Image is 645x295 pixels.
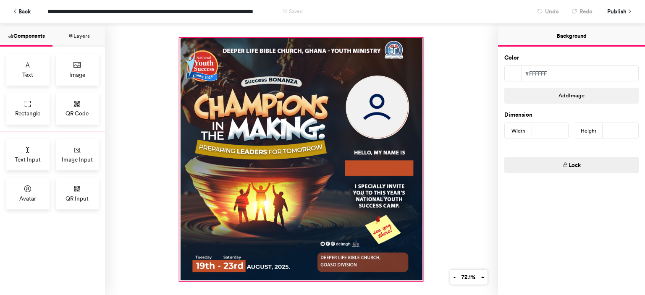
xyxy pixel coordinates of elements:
[504,111,532,119] label: Dimension
[450,270,459,285] button: -
[607,4,627,19] span: Publish
[66,109,89,117] span: QR Code
[15,155,41,164] span: Text Input
[8,4,35,19] button: Back
[289,8,303,14] span: Saved
[66,194,89,203] span: QR Input
[15,109,40,117] span: Rectangle
[575,123,603,139] div: Height
[478,270,488,285] button: +
[504,88,639,104] button: AddImage
[52,23,105,47] button: Layers
[69,70,85,79] span: Image
[505,123,532,139] div: Width
[522,66,638,81] div: #ffffff
[346,76,408,138] img: Avatar
[458,270,478,285] button: 72.1%
[504,54,519,62] label: Color
[62,155,93,164] span: Image Input
[601,4,637,19] button: Publish
[19,194,36,203] span: Avatar
[498,23,645,47] button: Background
[603,253,635,285] iframe: Drift Widget Chat Controller
[504,157,639,173] button: Lock
[22,70,33,79] span: Text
